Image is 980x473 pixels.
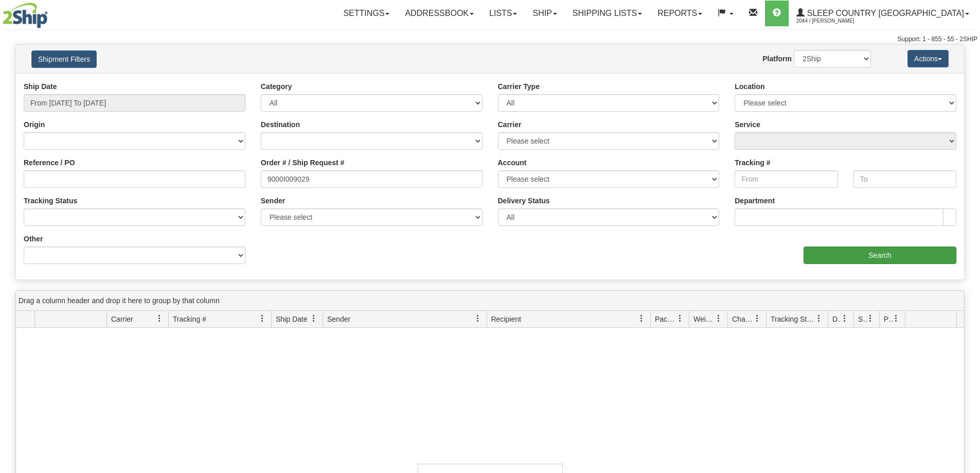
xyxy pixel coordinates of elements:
label: Account [498,157,527,168]
label: Location [735,81,764,92]
input: From [735,170,838,188]
label: Carrier [498,119,522,130]
a: Shipping lists [565,1,650,26]
input: To [853,170,956,188]
a: Reports [650,1,710,26]
img: logo2044.jpg [3,3,48,28]
div: Support: 1 - 855 - 55 - 2SHIP [3,35,977,44]
label: Platform [762,54,792,64]
a: Weight filter column settings [710,310,727,327]
a: Charge filter column settings [749,310,766,327]
a: Tracking # filter column settings [254,310,271,327]
a: Recipient filter column settings [633,310,650,327]
label: Origin [24,119,45,130]
a: Ship [525,1,564,26]
span: Recipient [491,314,521,324]
button: Actions [907,50,949,67]
span: Sender [327,314,350,324]
span: Tracking Status [771,314,815,324]
label: Order # / Ship Request # [261,157,345,168]
span: Charge [732,314,754,324]
label: Ship Date [24,81,57,92]
span: Packages [655,314,676,324]
label: Tracking Status [24,196,77,206]
input: Search [804,247,956,264]
span: Tracking # [173,314,206,324]
span: Pickup Status [884,314,893,324]
span: Ship Date [276,314,307,324]
label: Tracking # [735,157,770,168]
a: Delivery Status filter column settings [836,310,853,327]
a: Pickup Status filter column settings [887,310,905,327]
span: Sleep Country [GEOGRAPHIC_DATA] [805,9,964,17]
a: Tracking Status filter column settings [810,310,828,327]
label: Department [735,196,775,206]
div: grid grouping header [16,291,964,311]
label: Delivery Status [498,196,550,206]
a: Carrier filter column settings [151,310,168,327]
a: Lists [482,1,525,26]
label: Carrier Type [498,81,540,92]
label: Service [735,119,760,130]
label: Category [261,81,292,92]
span: Weight [693,314,715,324]
span: Delivery Status [832,314,841,324]
a: Shipment Issues filter column settings [862,310,879,327]
a: Addressbook [397,1,482,26]
a: Ship Date filter column settings [305,310,323,327]
label: Reference / PO [24,157,75,168]
a: Sleep Country [GEOGRAPHIC_DATA] 2044 / [PERSON_NAME] [789,1,977,26]
label: Other [24,234,43,244]
span: Shipment Issues [858,314,867,324]
label: Destination [261,119,300,130]
a: Sender filter column settings [469,310,487,327]
span: Carrier [111,314,133,324]
label: Sender [261,196,285,206]
a: Settings [335,1,397,26]
span: 2044 / [PERSON_NAME] [796,16,874,26]
a: Packages filter column settings [671,310,689,327]
button: Shipment Filters [31,50,97,68]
